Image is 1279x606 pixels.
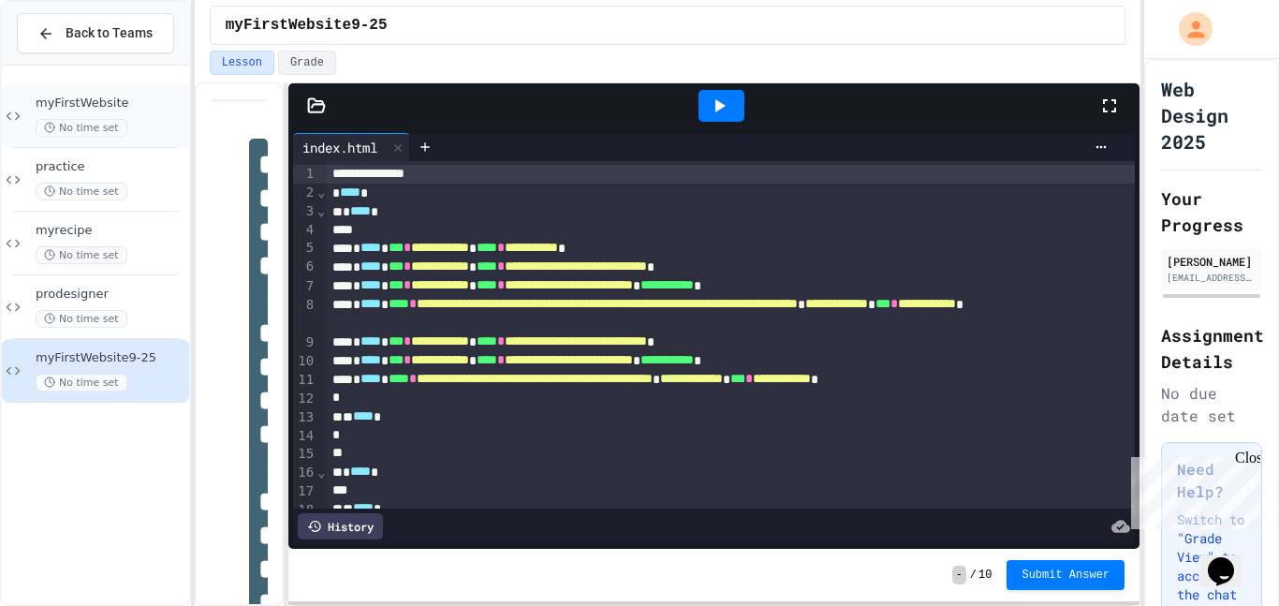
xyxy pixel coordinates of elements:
[1161,76,1262,155] h1: Web Design 2025
[36,223,185,239] span: myrecipe
[298,513,383,539] div: History
[36,159,185,175] span: practice
[293,296,316,333] div: 8
[1124,450,1260,529] iframe: chat widget
[1159,7,1217,51] div: My Account
[952,566,966,584] span: -
[17,13,174,53] button: Back to Teams
[316,185,326,200] span: Fold line
[1007,560,1125,590] button: Submit Answer
[293,239,316,258] div: 5
[1022,568,1110,583] span: Submit Answer
[293,258,316,276] div: 6
[36,350,185,366] span: myFirstWebsite9-25
[66,23,153,43] span: Back to Teams
[36,119,127,137] span: No time set
[293,221,316,240] div: 4
[293,445,316,464] div: 15
[1167,253,1257,270] div: [PERSON_NAME]
[293,138,387,157] div: index.html
[1161,322,1262,375] h2: Assignment Details
[36,287,185,303] span: prodesigner
[293,202,316,221] div: 3
[1200,531,1260,587] iframe: chat widget
[7,7,129,119] div: Chat with us now!Close
[293,333,316,352] div: 9
[278,51,336,75] button: Grade
[36,374,127,392] span: No time set
[293,371,316,390] div: 11
[293,352,316,371] div: 10
[293,277,316,296] div: 7
[1161,185,1262,238] h2: Your Progress
[293,184,316,202] div: 2
[36,246,127,264] span: No time set
[293,165,316,184] div: 1
[36,96,185,111] span: myFirstWebsite
[316,465,326,480] span: Fold line
[316,203,326,218] span: Fold line
[293,390,316,408] div: 12
[293,133,410,161] div: index.html
[1161,382,1262,427] div: No due date set
[1167,271,1257,285] div: [EMAIL_ADDRESS][DOMAIN_NAME]
[293,482,316,501] div: 17
[293,408,316,427] div: 13
[978,568,992,583] span: 10
[210,51,274,75] button: Lesson
[36,183,127,200] span: No time set
[970,568,977,583] span: /
[226,14,388,37] span: myFirstWebsite9-25
[293,427,316,446] div: 14
[293,464,316,482] div: 16
[293,501,316,520] div: 18
[36,310,127,328] span: No time set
